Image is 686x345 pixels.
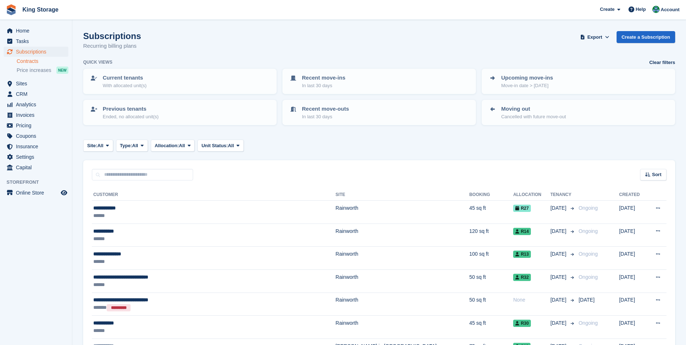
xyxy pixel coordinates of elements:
[16,47,59,57] span: Subscriptions
[482,69,674,93] a: Upcoming move-ins Move-in date > [DATE]
[513,251,531,258] span: R13
[600,6,614,13] span: Create
[283,101,475,124] a: Recent move-outs In last 30 days
[513,274,531,281] span: R32
[4,131,68,141] a: menu
[579,205,598,211] span: Ongoing
[336,293,469,316] td: Rainworth
[17,66,68,74] a: Price increases NEW
[103,74,146,82] p: Current tenants
[302,82,345,89] p: In last 30 days
[550,204,568,212] span: [DATE]
[4,120,68,131] a: menu
[513,320,531,327] span: R30
[513,205,531,212] span: R27
[501,113,566,120] p: Cancelled with future move-out
[4,36,68,46] a: menu
[619,189,647,201] th: Created
[83,31,141,41] h1: Subscriptions
[56,67,68,74] div: NEW
[513,228,531,235] span: R14
[469,269,513,293] td: 50 sq ft
[16,152,59,162] span: Settings
[579,274,598,280] span: Ongoing
[649,59,675,66] a: Clear filters
[20,4,61,16] a: King Storage
[7,179,72,186] span: Storefront
[4,110,68,120] a: menu
[513,189,550,201] th: Allocation
[16,141,59,152] span: Insurance
[4,47,68,57] a: menu
[4,152,68,162] a: menu
[179,142,185,149] span: All
[619,316,647,339] td: [DATE]
[132,142,138,149] span: All
[619,269,647,293] td: [DATE]
[83,42,141,50] p: Recurring billing plans
[513,296,550,304] div: None
[17,67,51,74] span: Price increases
[4,162,68,172] a: menu
[103,105,159,113] p: Previous tenants
[550,319,568,327] span: [DATE]
[16,120,59,131] span: Pricing
[579,31,611,43] button: Export
[469,316,513,339] td: 45 sq ft
[16,131,59,141] span: Coupons
[97,142,103,149] span: All
[501,105,566,113] p: Moving out
[4,78,68,89] a: menu
[17,58,68,65] a: Contracts
[197,140,243,152] button: Unit Status: All
[619,201,647,224] td: [DATE]
[16,99,59,110] span: Analytics
[92,189,336,201] th: Customer
[4,89,68,99] a: menu
[501,74,553,82] p: Upcoming move-ins
[302,74,345,82] p: Recent move-ins
[16,78,59,89] span: Sites
[550,227,568,235] span: [DATE]
[469,189,513,201] th: Booking
[579,228,598,234] span: Ongoing
[469,201,513,224] td: 45 sq ft
[4,141,68,152] a: menu
[87,142,97,149] span: Site:
[228,142,234,149] span: All
[4,188,68,198] a: menu
[336,316,469,339] td: Rainworth
[16,188,59,198] span: Online Store
[501,82,553,89] p: Move-in date > [DATE]
[579,320,598,326] span: Ongoing
[652,6,660,13] img: John King
[16,89,59,99] span: CRM
[16,36,59,46] span: Tasks
[201,142,228,149] span: Unit Status:
[661,6,679,13] span: Account
[336,269,469,293] td: Rainworth
[83,59,112,65] h6: Quick views
[103,113,159,120] p: Ended, no allocated unit(s)
[617,31,675,43] a: Create a Subscription
[6,4,17,15] img: stora-icon-8386f47178a22dfd0bd8f6a31ec36ba5ce8667c1dd55bd0f319d3a0aa187defe.svg
[652,171,661,178] span: Sort
[469,247,513,270] td: 100 sq ft
[302,113,349,120] p: In last 30 days
[550,250,568,258] span: [DATE]
[336,223,469,247] td: Rainworth
[482,101,674,124] a: Moving out Cancelled with future move-out
[469,293,513,316] td: 50 sq ft
[302,105,349,113] p: Recent move-outs
[16,162,59,172] span: Capital
[636,6,646,13] span: Help
[336,189,469,201] th: Site
[84,101,276,124] a: Previous tenants Ended, no allocated unit(s)
[155,142,179,149] span: Allocation:
[103,82,146,89] p: With allocated unit(s)
[336,247,469,270] td: Rainworth
[60,188,68,197] a: Preview store
[619,247,647,270] td: [DATE]
[469,223,513,247] td: 120 sq ft
[120,142,132,149] span: Type:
